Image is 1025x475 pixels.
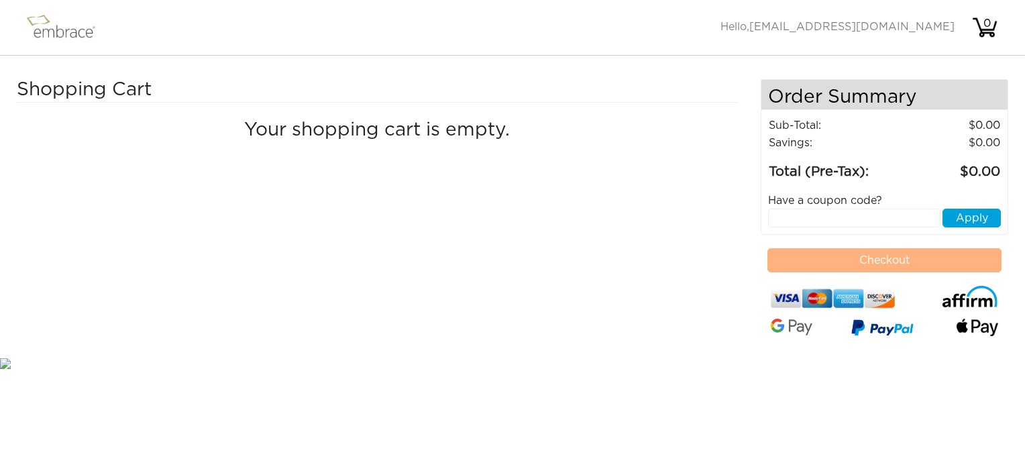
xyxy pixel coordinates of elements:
[771,286,896,311] img: credit-cards.png
[942,209,1001,227] button: Apply
[971,14,998,41] img: cart
[768,117,896,134] td: Sub-Total:
[957,319,998,336] img: fullApplePay.png
[720,21,955,32] span: Hello,
[23,11,111,44] img: logo.png
[17,79,307,102] h3: Shopping Cart
[27,119,727,142] h4: Your shopping cart is empty.
[851,316,914,341] img: paypal-v3.png
[768,134,896,152] td: Savings :
[761,80,1008,110] h4: Order Summary
[768,152,896,182] td: Total (Pre-Tax):
[749,21,955,32] span: [EMAIL_ADDRESS][DOMAIN_NAME]
[758,193,1012,209] div: Have a coupon code?
[771,319,812,335] img: Google-Pay-Logo.svg
[942,286,998,308] img: affirm-logo.svg
[767,248,1002,272] button: Checkout
[971,21,998,32] a: 0
[973,15,1000,32] div: 0
[896,117,1001,134] td: 0.00
[896,152,1001,182] td: 0.00
[896,134,1001,152] td: 0.00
